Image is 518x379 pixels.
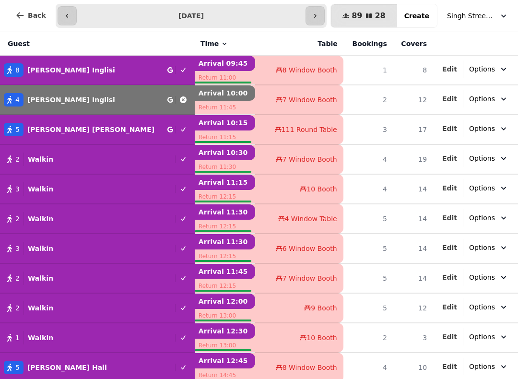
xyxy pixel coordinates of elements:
span: 8 [15,65,20,75]
p: Arrival 10:15 [195,115,256,130]
p: Walkin [28,154,53,164]
button: Edit [442,213,457,223]
span: 1 [15,333,20,343]
span: Edit [442,185,457,191]
button: 8928 [331,4,397,27]
span: 7 Window Booth [283,154,337,164]
td: 12 [393,85,433,115]
td: 5 [343,234,393,263]
button: Edit [442,243,457,252]
button: Options [463,239,514,256]
td: 5 [343,293,393,323]
td: 5 [343,204,393,234]
button: Time [200,39,228,48]
span: Options [469,243,495,252]
span: Singh Street Bruntsfield [447,11,495,21]
button: Edit [442,183,457,193]
span: Create [404,12,429,19]
p: Return 11:00 [195,71,256,84]
p: Return 11:30 [195,160,256,174]
td: 4 [343,144,393,174]
th: Bookings [343,32,393,56]
button: Options [463,298,514,316]
span: Time [200,39,219,48]
button: Create [397,4,437,27]
p: Return 12:15 [195,220,256,233]
p: Walkin [28,184,53,194]
span: Edit [442,125,457,132]
span: 8 Window Booth [283,363,337,372]
span: 9 Booth [311,303,337,313]
button: Options [463,209,514,226]
span: 3 [15,244,20,253]
button: Options [463,269,514,286]
p: Return 11:15 [195,130,256,144]
p: Arrival 10:30 [195,145,256,160]
span: Edit [442,274,457,281]
p: Arrival 12:45 [195,353,256,368]
button: Options [463,120,514,137]
span: Edit [442,66,457,72]
span: Options [469,64,495,74]
span: Edit [442,363,457,370]
span: Edit [442,244,457,251]
th: Table [255,32,343,56]
button: Options [463,90,514,107]
span: Edit [442,304,457,310]
span: 2 [15,303,20,313]
td: 14 [393,174,433,204]
span: Edit [442,214,457,221]
p: Return 13:00 [195,309,256,322]
span: 10 Booth [306,333,337,343]
span: 4 Window Table [285,214,337,224]
span: 89 [352,12,362,20]
span: Options [469,272,495,282]
button: Edit [442,272,457,282]
span: 7 Window Booth [283,273,337,283]
span: Back [28,12,46,19]
p: Return 12:15 [195,190,256,203]
span: Options [469,362,495,371]
p: [PERSON_NAME] [PERSON_NAME] [27,125,154,134]
td: 3 [343,115,393,144]
td: 8 [393,56,433,85]
p: Return 11:45 [195,101,256,114]
p: Arrival 12:00 [195,294,256,309]
p: Arrival 10:00 [195,85,256,101]
p: Return 12:15 [195,249,256,263]
td: 17 [393,115,433,144]
span: Options [469,302,495,312]
span: 2 [15,214,20,224]
td: 5 [343,263,393,293]
p: Walkin [28,273,53,283]
button: Options [463,60,514,78]
span: 10 Booth [306,184,337,194]
p: Arrival 11:45 [195,264,256,279]
button: Edit [442,154,457,163]
span: 7 Window Booth [283,95,337,105]
span: Edit [442,155,457,162]
th: Covers [393,32,433,56]
button: Edit [442,94,457,104]
span: 3 [15,184,20,194]
td: 19 [393,144,433,174]
button: Options [463,358,514,375]
button: Edit [442,124,457,133]
button: Edit [442,302,457,312]
td: 4 [343,174,393,204]
p: Arrival 11:30 [195,234,256,249]
span: Options [469,124,495,133]
button: Options [463,150,514,167]
p: Walkin [28,244,53,253]
p: Arrival 11:15 [195,175,256,190]
span: 4 [15,95,20,105]
td: 14 [393,204,433,234]
span: Options [469,154,495,163]
span: 111 Round Table [282,125,337,134]
button: Back [8,4,54,27]
td: 1 [343,56,393,85]
button: Edit [442,64,457,74]
td: 2 [343,85,393,115]
span: 6 Window Booth [283,244,337,253]
span: Options [469,213,495,223]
